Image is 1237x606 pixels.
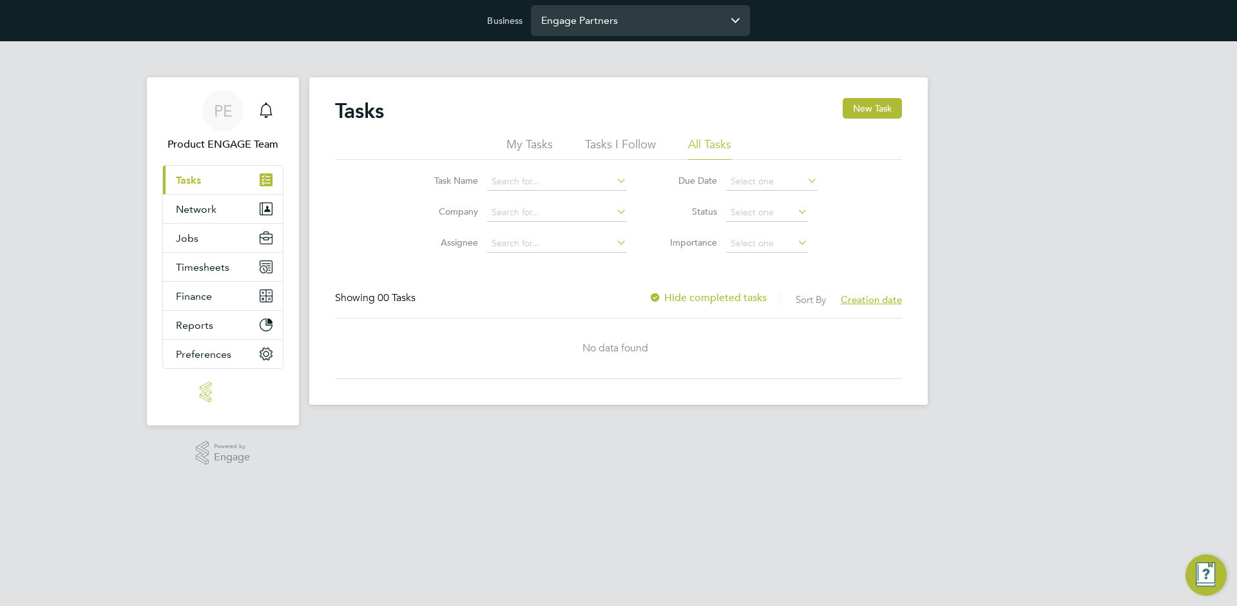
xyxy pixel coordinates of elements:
button: Finance [163,282,283,310]
img: engage-logo-retina.png [200,382,246,402]
label: Assignee [420,237,478,248]
span: Finance [176,290,212,302]
span: Reports [176,319,213,331]
input: Select one [726,204,808,222]
span: Creation date [841,293,902,306]
li: My Tasks [506,137,553,160]
button: Engage Resource Center [1185,554,1227,596]
span: 00 Tasks [378,291,416,304]
label: Task Name [420,175,478,186]
a: Go to home page [162,382,283,402]
a: Tasks [163,166,283,194]
button: Jobs [163,224,283,252]
h2: Tasks [335,98,384,124]
input: Search for... [487,204,627,222]
input: Select one [726,235,808,253]
label: Sort By [796,293,826,306]
label: Business [487,15,523,26]
span: Timesheets [176,261,229,273]
button: New Task [843,98,902,119]
button: Reports [163,311,283,339]
label: Hide completed tasks [649,291,767,304]
li: All Tasks [688,137,731,160]
a: PEProduct ENGAGE Team [162,90,283,152]
span: Preferences [176,348,231,360]
span: PE [214,103,233,119]
button: Timesheets [163,253,283,281]
label: Importance [659,237,717,248]
label: Due Date [659,175,717,186]
span: Powered by [214,441,250,452]
div: No data found [335,342,896,355]
li: Tasks I Follow [585,137,656,160]
span: Network [176,203,216,215]
input: Search for... [487,173,627,191]
span: Product ENGAGE Team [162,137,283,152]
label: Company [420,206,478,217]
span: Tasks [176,174,201,186]
input: Select one [726,173,818,191]
span: Jobs [176,232,198,244]
input: Search for... [487,235,627,253]
div: Showing [335,291,418,305]
button: Network [163,195,283,223]
span: Engage [214,452,250,463]
label: Status [659,206,717,217]
a: Powered byEngage [196,441,251,465]
button: Preferences [163,340,283,368]
nav: Main navigation [147,77,299,425]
